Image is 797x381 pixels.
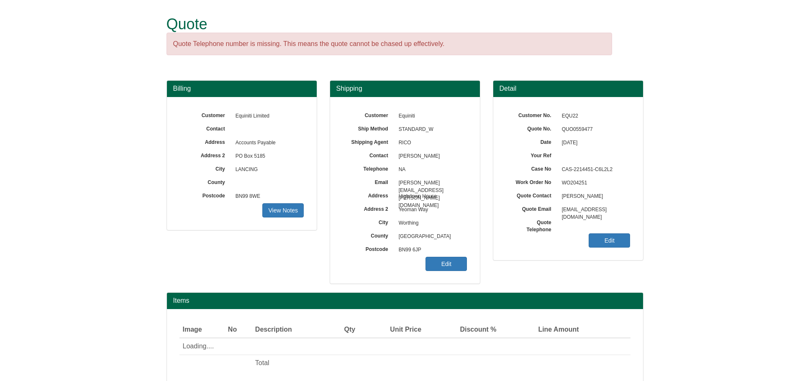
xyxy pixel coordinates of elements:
label: Quote Contact [506,190,558,199]
h2: Items [173,297,637,304]
span: Yeoman Way [395,203,467,217]
label: Date [506,136,558,146]
label: Contact [179,123,231,133]
div: Quote Telephone number is missing. This means the quote cannot be chased up effectively. [167,33,612,56]
span: EQU22 [558,110,630,123]
label: Postcode [343,243,395,253]
span: Worthing [395,217,467,230]
label: Ship Method [343,123,395,133]
span: Equiniti Limited [231,110,304,123]
span: Equiniti [395,110,467,123]
label: Contact [343,150,395,159]
span: STANDARD_W [395,123,467,136]
span: LANCING [231,163,304,176]
label: Shipping Agent [343,136,395,146]
span: [PERSON_NAME] [395,150,467,163]
span: BN99 6JP [395,243,467,257]
label: Telephone [343,163,395,173]
label: Address 2 [343,203,395,213]
label: Work Order No [506,176,558,186]
label: Your Ref [506,150,558,159]
span: Highdown House [395,190,467,203]
label: Customer No. [506,110,558,119]
a: Edit [425,257,467,271]
a: Edit [589,233,630,248]
th: No [225,322,252,338]
span: PO Box 5185 [231,150,304,163]
label: Quote No. [506,123,558,133]
label: County [179,176,231,186]
th: Discount % [425,322,500,338]
label: Quote Email [506,203,558,213]
span: QUO0559477 [558,123,630,136]
label: Quote Telephone [506,217,558,233]
label: City [343,217,395,226]
label: Case No [506,163,558,173]
th: Line Amount [500,322,582,338]
label: Postcode [179,190,231,199]
span: BN99 8WE [231,190,304,203]
label: County [343,230,395,240]
span: WO204251 [562,180,587,186]
span: [PERSON_NAME][EMAIL_ADDRESS][PERSON_NAME][DOMAIN_NAME] [395,176,467,190]
label: Address [343,190,395,199]
span: [DATE] [558,136,630,150]
span: RICO [395,136,467,150]
th: Description [252,322,328,338]
label: Email [343,176,395,186]
h3: Detail [500,85,637,92]
label: Address 2 [179,150,231,159]
th: Qty [328,322,359,338]
a: View Notes [262,203,304,217]
h3: Billing [173,85,310,92]
label: Address [179,136,231,146]
span: [PERSON_NAME] [558,190,630,203]
th: Image [179,322,225,338]
td: Total [252,355,328,371]
span: [GEOGRAPHIC_DATA] [395,230,467,243]
td: Loading.... [179,338,582,355]
span: CAS-2214451-C6L2L2 [558,163,630,176]
label: City [179,163,231,173]
span: NA [395,163,467,176]
span: Accounts Payable [231,136,304,150]
label: Customer [343,110,395,119]
h1: Quote [167,16,612,33]
span: [EMAIL_ADDRESS][DOMAIN_NAME] [558,203,630,217]
h3: Shipping [336,85,474,92]
label: Customer [179,110,231,119]
th: Unit Price [359,322,425,338]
